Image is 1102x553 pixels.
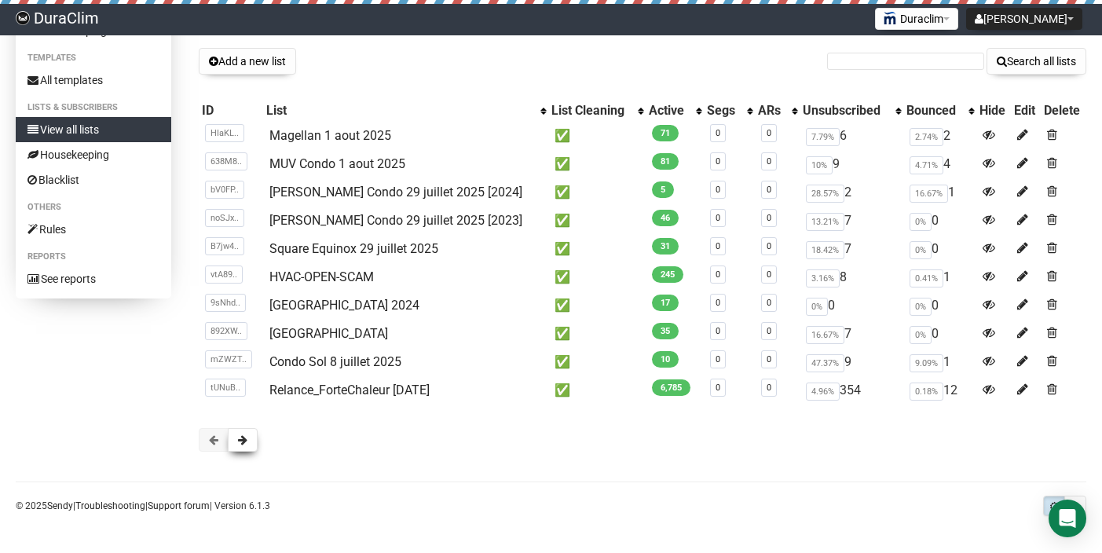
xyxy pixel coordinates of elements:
td: ✅ [548,376,646,405]
div: Segs [707,103,738,119]
th: Active: No sort applied, activate to apply an ascending sort [646,100,704,122]
span: 16.67% [910,185,948,203]
span: 0% [910,298,932,316]
a: [GEOGRAPHIC_DATA] 2024 [269,298,419,313]
span: noSJx.. [205,209,244,227]
td: 9 [800,348,903,376]
span: 0% [806,298,828,316]
a: 0 [716,383,720,393]
td: ✅ [548,263,646,291]
span: HIaKL.. [205,124,244,142]
a: Magellan 1 aout 2025 [269,128,391,143]
a: 0 [716,213,720,223]
span: 0% [910,326,932,344]
a: 0 [767,128,771,138]
a: View all lists [16,117,171,142]
th: Segs: No sort applied, activate to apply an ascending sort [704,100,754,122]
span: 71 [652,125,679,141]
span: 0.18% [910,383,943,401]
span: 245 [652,266,683,283]
a: Troubleshooting [75,500,145,511]
td: ✅ [548,122,646,150]
a: All templates [16,68,171,93]
div: List Cleaning [551,103,630,119]
td: 4 [903,150,977,178]
a: 0 [767,354,771,364]
th: Delete: No sort applied, sorting is disabled [1041,100,1086,122]
a: Blacklist [16,167,171,192]
td: 8 [800,263,903,291]
span: 3.16% [806,269,840,287]
td: 1 [903,348,977,376]
span: 0% [910,241,932,259]
a: [PERSON_NAME] Condo 29 juillet 2025 [2024] [269,185,522,200]
img: 1.png [884,12,896,24]
div: Hide [979,103,1008,119]
span: 81 [652,153,679,170]
a: 0 [767,383,771,393]
td: ✅ [548,235,646,263]
th: Unsubscribed: No sort applied, activate to apply an ascending sort [800,100,903,122]
td: ✅ [548,291,646,320]
span: tUNuB.. [205,379,246,397]
span: 4.96% [806,383,840,401]
div: Edit [1014,103,1038,119]
div: Unsubscribed [803,103,888,119]
a: 0 [767,185,771,195]
span: 7.79% [806,128,840,146]
td: ✅ [548,320,646,348]
span: 0.41% [910,269,943,287]
th: ID: No sort applied, sorting is disabled [199,100,263,122]
span: 31 [652,238,679,255]
a: 0 [716,241,720,251]
a: 0 [716,156,720,167]
a: 0 [716,354,720,364]
span: 4.71% [910,156,943,174]
td: 7 [800,207,903,235]
span: 10% [806,156,833,174]
a: 0 [716,185,720,195]
th: List Cleaning: No sort applied, activate to apply an ascending sort [548,100,646,122]
button: Search all lists [987,48,1086,75]
span: 47.37% [806,354,844,372]
td: 354 [800,376,903,405]
td: 2 [903,122,977,150]
td: ✅ [548,348,646,376]
th: Hide: No sort applied, sorting is disabled [976,100,1011,122]
td: 1 [903,178,977,207]
td: 6 [800,122,903,150]
span: 28.57% [806,185,844,203]
a: 0 [767,213,771,223]
span: 9.09% [910,354,943,372]
span: mZWZT.. [205,350,252,368]
span: 10 [652,351,679,368]
li: Templates [16,49,171,68]
td: 0 [903,235,977,263]
a: HVAC-OPEN-SCAM [269,269,374,284]
span: 638M8.. [205,152,247,170]
span: vtA89.. [205,266,243,284]
span: 6,785 [652,379,690,396]
a: Condo Sol 8 juillet 2025 [269,354,401,369]
th: Edit: No sort applied, sorting is disabled [1011,100,1041,122]
div: Delete [1044,103,1083,119]
button: [PERSON_NAME] [966,8,1082,30]
a: 0 [767,241,771,251]
span: 35 [652,323,679,339]
td: ✅ [548,207,646,235]
a: Rules [16,217,171,242]
td: 0 [903,291,977,320]
a: 0 [767,298,771,308]
li: Lists & subscribers [16,98,171,117]
div: Active [649,103,688,119]
a: [GEOGRAPHIC_DATA] [269,326,388,341]
a: 0 [716,269,720,280]
th: Bounced: No sort applied, activate to apply an ascending sort [903,100,977,122]
span: 0% [910,213,932,231]
a: 0 [767,269,771,280]
a: Relance_ForteChaleur [DATE] [269,383,430,397]
td: 9 [800,150,903,178]
th: ARs: No sort applied, activate to apply an ascending sort [755,100,800,122]
a: 0 [716,326,720,336]
td: 0 [903,320,977,348]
